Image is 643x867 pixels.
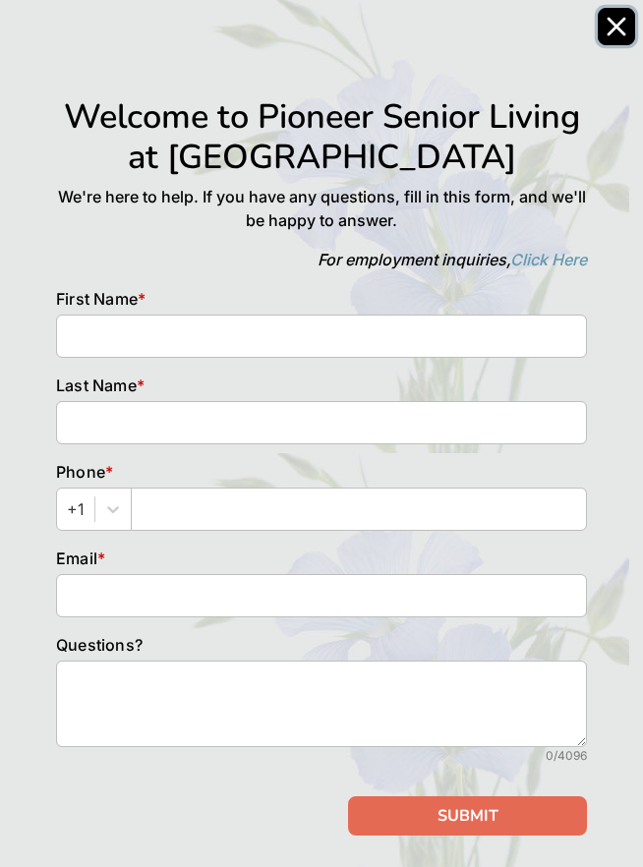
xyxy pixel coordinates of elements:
[56,185,587,232] p: We're here to help. If you have any questions, fill in this form, and we'll be happy to answer.
[56,96,587,177] h1: Welcome to Pioneer Senior Living at [GEOGRAPHIC_DATA]
[510,250,587,269] a: Click Here
[56,549,97,568] span: Email
[348,796,587,836] button: SUBMIT
[56,376,137,395] span: Last Name
[56,462,105,482] span: Phone
[598,8,635,45] button: Close
[56,635,143,655] span: Questions?
[56,248,587,271] p: For employment inquiries,
[56,289,138,309] span: First Name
